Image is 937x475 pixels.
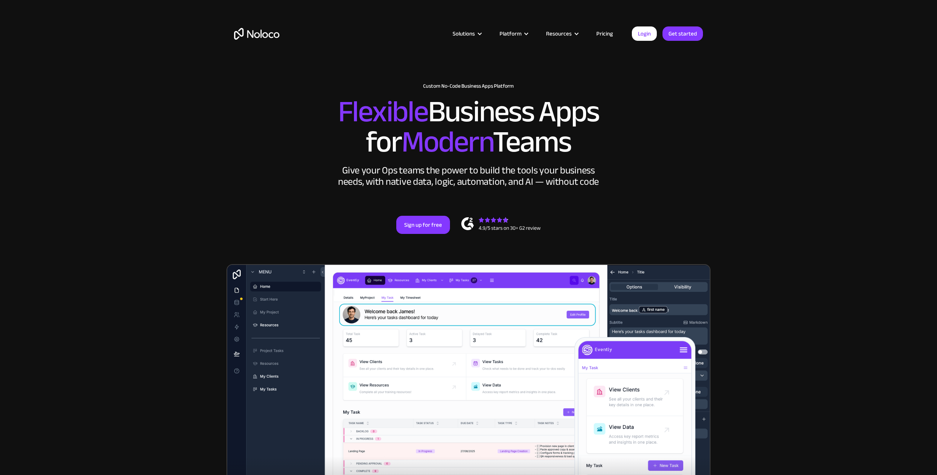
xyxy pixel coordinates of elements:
[396,216,450,234] a: Sign up for free
[662,26,703,41] a: Get started
[336,165,601,187] div: Give your Ops teams the power to build the tools your business needs, with native data, logic, au...
[537,29,587,39] div: Resources
[402,114,493,170] span: Modern
[338,84,428,140] span: Flexible
[234,83,703,89] h1: Custom No-Code Business Apps Platform
[632,26,657,41] a: Login
[453,29,475,39] div: Solutions
[234,97,703,157] h2: Business Apps for Teams
[443,29,490,39] div: Solutions
[234,28,279,40] a: home
[490,29,537,39] div: Platform
[500,29,521,39] div: Platform
[546,29,572,39] div: Resources
[587,29,622,39] a: Pricing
